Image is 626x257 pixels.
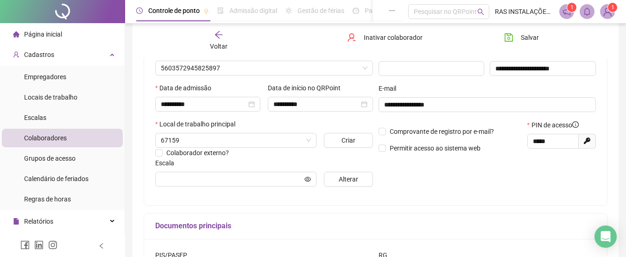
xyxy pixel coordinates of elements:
[214,30,223,39] span: arrow-left
[365,7,401,14] span: Painel do DP
[203,8,209,14] span: pushpin
[24,195,71,203] span: Regras de horas
[161,61,367,75] span: 5603572945825897
[155,158,180,168] label: Escala
[583,7,591,16] span: bell
[24,73,66,81] span: Empregadores
[13,31,19,38] span: home
[24,175,89,182] span: Calendário de feriados
[339,174,358,184] span: Alterar
[521,32,539,43] span: Salvar
[340,30,430,45] button: Inativar colaborador
[48,240,57,250] span: instagram
[285,7,292,14] span: sun
[531,120,579,130] span: PIN de acesso
[268,83,347,93] label: Data de início no QRPoint
[155,119,241,129] label: Local de trabalho principal
[572,121,579,128] span: info-circle
[390,128,494,135] span: Comprovante de registro por e-mail?
[24,218,53,225] span: Relatórios
[20,240,30,250] span: facebook
[136,7,143,14] span: clock-circle
[353,7,359,14] span: dashboard
[155,220,596,232] h5: Documentos principais
[389,7,395,14] span: ellipsis
[13,218,19,225] span: file
[567,3,576,12] sup: 1
[24,31,62,38] span: Página inicial
[34,240,44,250] span: linkedin
[304,176,311,182] span: eye
[563,7,571,16] span: notification
[495,6,554,17] span: RAS INSTALAÇÕES ELÉTRICAS LTDA
[297,7,344,14] span: Gestão de férias
[210,43,228,50] span: Voltar
[601,5,614,19] img: 85064
[347,33,356,42] span: user-delete
[24,51,54,58] span: Cadastros
[497,30,546,45] button: Salvar
[390,144,481,152] span: Permitir acesso ao sistema web
[504,33,513,42] span: save
[608,3,617,12] sup: Atualize o seu contato no menu Meus Dados
[594,226,617,248] div: Open Intercom Messenger
[379,83,402,94] label: E-mail
[570,4,574,11] span: 1
[13,51,19,58] span: user-add
[155,83,217,93] label: Data de admissão
[24,94,77,101] span: Locais de trabalho
[229,7,277,14] span: Admissão digital
[98,243,105,249] span: left
[24,155,76,162] span: Grupos de acesso
[324,133,373,148] button: Criar
[324,172,373,187] button: Alterar
[364,32,423,43] span: Inativar colaborador
[24,114,46,121] span: Escalas
[24,134,67,142] span: Colaboradores
[217,7,224,14] span: file-done
[161,133,311,147] span: 67159
[341,135,355,145] span: Criar
[166,149,229,157] span: Colaborador externo?
[611,4,614,11] span: 1
[477,8,484,15] span: search
[148,7,200,14] span: Controle de ponto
